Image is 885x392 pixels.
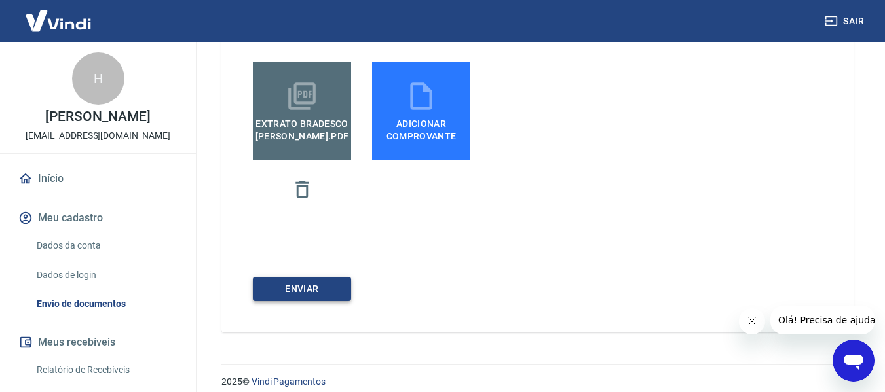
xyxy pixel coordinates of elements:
a: Dados da conta [31,232,180,259]
a: Envio de documentos [31,291,180,317]
label: Adicionar comprovante [372,62,470,160]
img: Vindi [16,1,101,41]
iframe: Mensagem da empresa [770,306,875,334]
button: Meu cadastro [16,204,180,232]
div: H [72,52,124,105]
iframe: Botão para abrir a janela de mensagens [833,340,875,382]
a: Relatório de Recebíveis [31,357,180,383]
span: Adicionar comprovante [377,113,465,142]
p: [EMAIL_ADDRESS][DOMAIN_NAME] [26,129,170,143]
p: [PERSON_NAME] [45,110,150,124]
button: ENVIAR [253,277,351,301]
span: Olá! Precisa de ajuda? [8,9,110,20]
a: Dados de login [31,262,180,289]
button: Meus recebíveis [16,328,180,357]
button: Sair [822,9,869,33]
a: Vindi Pagamentos [252,376,326,387]
iframe: Fechar mensagem [739,308,765,334]
label: EXTRATO bRADESCO [PERSON_NAME].pdf [253,62,351,160]
a: Início [16,164,180,193]
span: EXTRATO bRADESCO [PERSON_NAME].pdf [250,113,354,142]
p: 2025 © [221,375,854,389]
